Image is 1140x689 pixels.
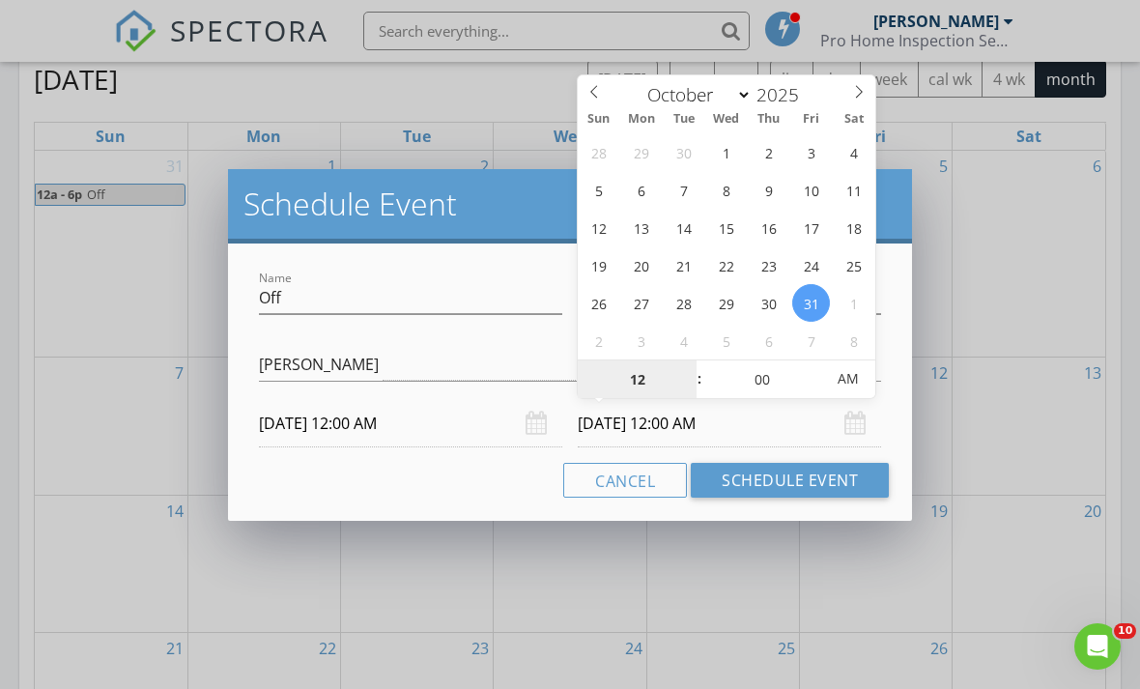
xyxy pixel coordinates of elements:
[580,284,617,322] span: October 26, 2025
[1114,623,1136,639] span: 10
[752,82,815,107] input: Year
[578,113,620,126] span: Sun
[792,284,830,322] span: October 31, 2025
[707,284,745,322] span: October 29, 2025
[750,209,787,246] span: October 16, 2025
[665,284,702,322] span: October 28, 2025
[622,284,660,322] span: October 27, 2025
[665,322,702,359] span: November 4, 2025
[620,113,663,126] span: Mon
[665,133,702,171] span: September 30, 2025
[750,246,787,284] span: October 23, 2025
[705,113,748,126] span: Wed
[750,171,787,209] span: October 9, 2025
[697,359,702,398] span: :
[622,171,660,209] span: October 6, 2025
[243,185,897,223] h2: Schedule Event
[790,113,833,126] span: Fri
[821,359,874,398] span: Click to toggle
[663,113,705,126] span: Tue
[259,400,562,447] input: Select date
[665,209,702,246] span: October 14, 2025
[750,322,787,359] span: November 6, 2025
[259,356,379,373] div: [PERSON_NAME]
[622,209,660,246] span: October 13, 2025
[792,171,830,209] span: October 10, 2025
[748,113,790,126] span: Thu
[833,113,875,126] span: Sat
[1074,623,1121,670] iframe: Intercom live chat
[750,133,787,171] span: October 2, 2025
[707,246,745,284] span: October 22, 2025
[792,209,830,246] span: October 17, 2025
[707,133,745,171] span: October 1, 2025
[578,400,881,447] input: Select date
[835,133,872,171] span: October 4, 2025
[750,284,787,322] span: October 30, 2025
[563,463,687,498] button: Cancel
[792,246,830,284] span: October 24, 2025
[835,322,872,359] span: November 8, 2025
[707,171,745,209] span: October 8, 2025
[707,322,745,359] span: November 5, 2025
[835,246,872,284] span: October 25, 2025
[580,322,617,359] span: November 2, 2025
[835,171,872,209] span: October 11, 2025
[792,133,830,171] span: October 3, 2025
[665,171,702,209] span: October 7, 2025
[792,322,830,359] span: November 7, 2025
[835,284,872,322] span: November 1, 2025
[580,133,617,171] span: September 28, 2025
[622,133,660,171] span: September 29, 2025
[580,171,617,209] span: October 5, 2025
[580,246,617,284] span: October 19, 2025
[691,463,889,498] button: Schedule Event
[622,246,660,284] span: October 20, 2025
[580,209,617,246] span: October 12, 2025
[835,209,872,246] span: October 18, 2025
[665,246,702,284] span: October 21, 2025
[707,209,745,246] span: October 15, 2025
[622,322,660,359] span: November 3, 2025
